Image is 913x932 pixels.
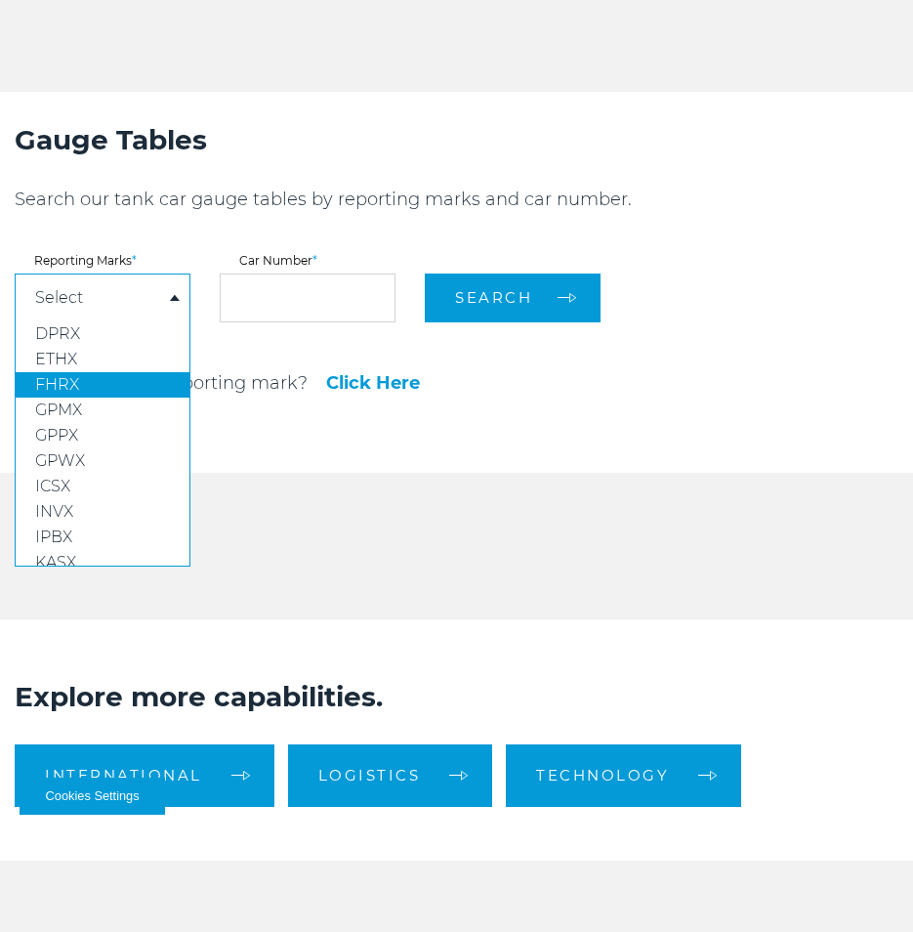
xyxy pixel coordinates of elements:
label: Car Number [220,255,395,267]
a: ETHX [16,347,189,372]
span: Logistics [318,768,421,783]
span: IPBX [35,528,72,546]
a: Logistics arrow arrow [288,744,493,807]
button: Search arrow arrow [425,274,601,322]
h2: Gauge Tables [15,121,898,158]
a: INVX [16,499,189,525]
a: GPPX [16,423,189,448]
span: GPPX [35,426,78,445]
a: FHRX [16,372,189,398]
span: INVX [35,502,73,521]
h2: Explore more capabilities. [15,678,898,715]
a: International arrow arrow [15,744,274,807]
span: GPMX [35,401,82,419]
a: Technology arrow arrow [506,744,741,807]
a: Click Here [326,374,420,392]
span: KASX [35,553,76,572]
span: ETHX [35,350,77,368]
label: Reporting Marks [15,255,190,267]
span: Technology [536,768,669,783]
span: FHRX [35,375,79,394]
span: International [45,768,202,783]
a: IPBX [16,525,189,550]
span: ICSX [35,477,70,495]
a: KASX [16,550,189,575]
span: GPWX [35,451,85,470]
button: Cookies Settings [20,778,165,815]
a: DPRX [16,321,189,347]
span: Search [455,288,532,307]
p: Search our tank car gauge tables by reporting marks and car number. [15,188,898,211]
a: Select [35,290,83,306]
span: DPRX [35,324,80,343]
a: GPWX [16,448,189,474]
a: GPMX [16,398,189,423]
a: ICSX [16,474,189,499]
